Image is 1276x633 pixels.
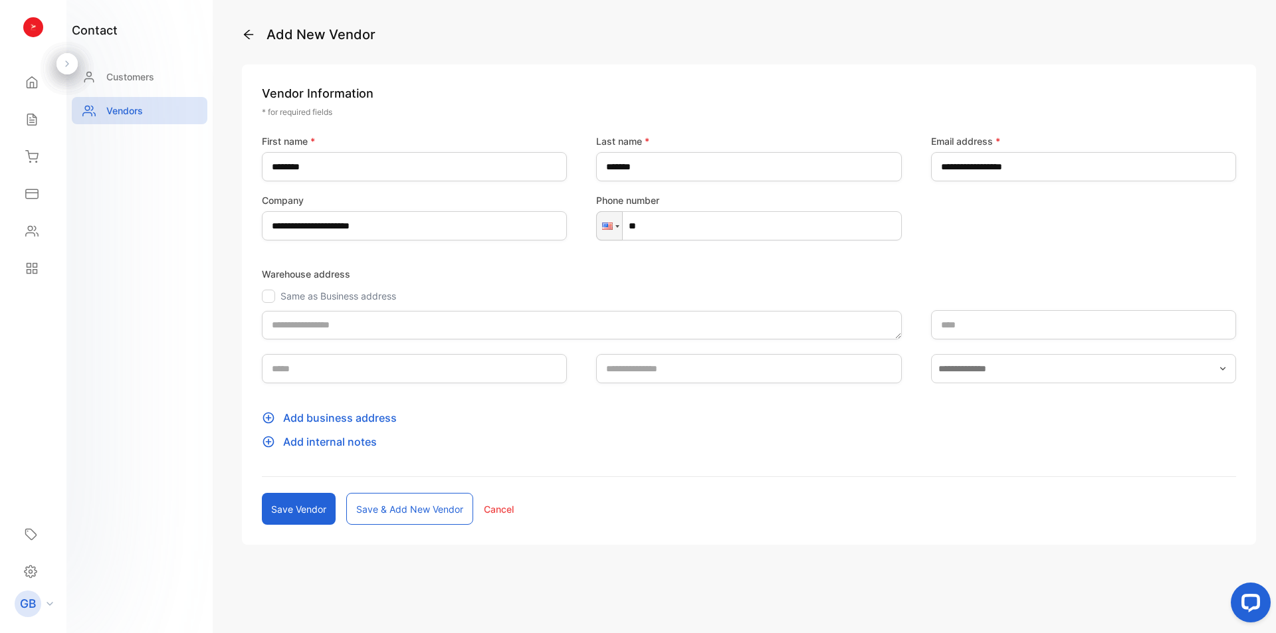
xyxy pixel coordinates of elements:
[106,70,154,84] p: Customers
[262,434,1236,450] p: Add internal notes
[1220,577,1276,633] iframe: LiveChat chat widget
[931,134,1236,148] label: Email address
[262,134,567,148] label: First name
[262,267,1236,281] p: Warehouse address
[242,25,1256,45] p: Add New Vendor
[262,84,1236,102] p: Vendor Information
[597,212,622,240] div: United States: + 1
[106,104,143,118] p: Vendors
[72,21,118,39] h1: contact
[484,502,514,516] p: Cancel
[23,17,43,37] img: logo
[280,290,396,302] label: Same as Business address
[72,97,207,124] a: Vendors
[596,134,901,148] label: Last name
[596,193,901,207] label: Phone number
[262,410,1236,426] p: Add business address
[262,106,1236,118] p: * for required fields
[20,595,36,612] p: GB
[346,493,473,525] button: Save & add new vendor
[262,493,336,525] button: Save vendor
[72,63,207,90] a: Customers
[262,193,567,207] label: Company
